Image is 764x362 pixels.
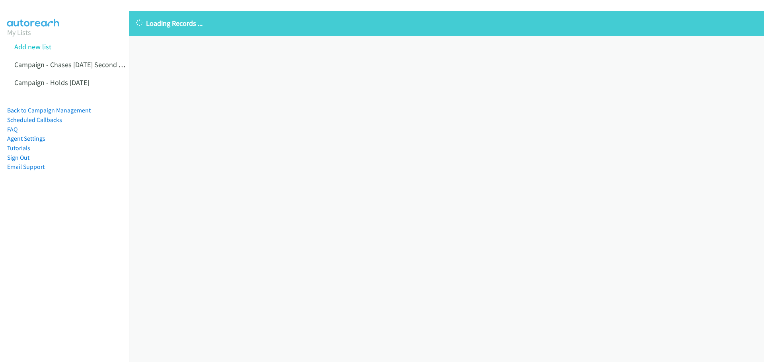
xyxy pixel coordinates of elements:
a: Email Support [7,163,45,170]
a: Back to Campaign Management [7,106,91,114]
a: Add new list [14,42,51,51]
a: Scheduled Callbacks [7,116,62,124]
a: Agent Settings [7,135,45,142]
a: FAQ [7,126,18,133]
a: My Lists [7,28,31,37]
p: Loading Records ... [136,18,757,29]
a: Campaign - Chases [DATE] Second Attempts [14,60,146,69]
a: Sign Out [7,154,29,161]
a: Campaign - Holds [DATE] [14,78,89,87]
a: Tutorials [7,144,30,152]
